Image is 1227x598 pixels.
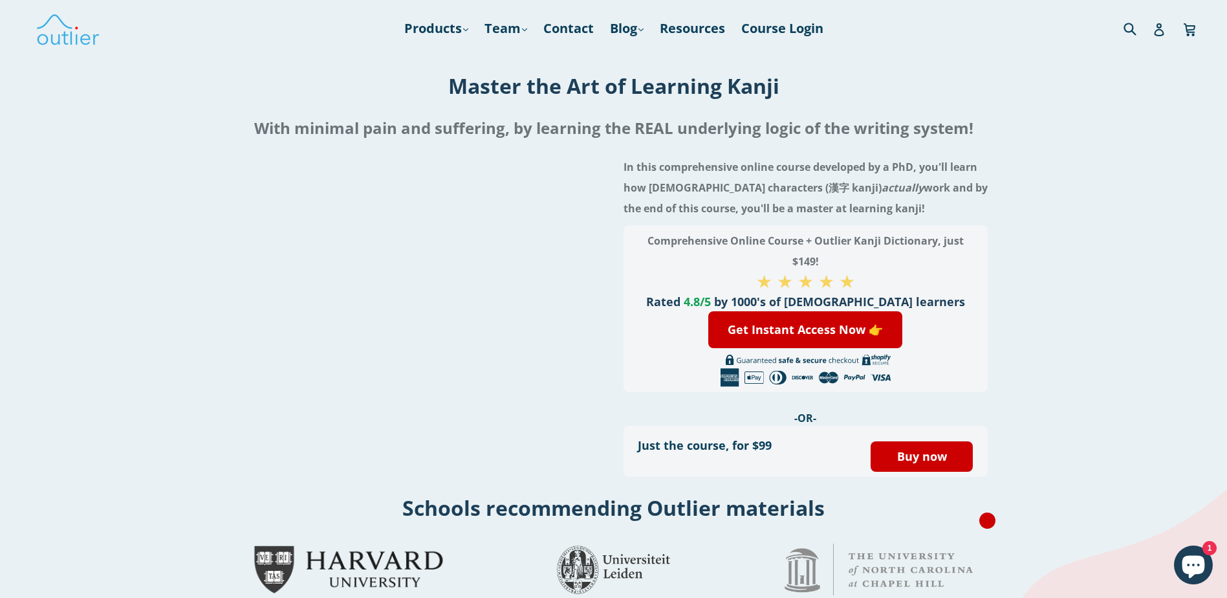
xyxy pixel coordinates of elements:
i: actually [882,181,924,195]
img: Outlier Linguistics [36,10,100,47]
a: Blog [603,17,650,40]
a: Resources [653,17,732,40]
a: Contact [537,17,600,40]
h3: Just the course, for $99 [638,437,851,453]
h1: Master the Art of Learning Kanji [226,72,1002,100]
a: Course Login [735,17,830,40]
span: by 1000's of [DEMOGRAPHIC_DATA] learners [714,294,965,309]
input: Search [1120,15,1156,41]
a: Products [398,17,475,40]
span: Rated [646,294,680,309]
h4: In this comprehensive online course developed by a PhD, you'll learn how [DEMOGRAPHIC_DATA] chara... [624,157,988,219]
span: 4.8/5 [684,294,711,309]
span: ★ ★ ★ ★ ★ [756,269,855,293]
a: Buy now [871,441,973,472]
iframe: Embedded Youtube Video [240,168,604,373]
h3: Comprehensive Online Course + Outlier Kanji Dictionary, just $149! [638,230,973,272]
inbox-online-store-chat: Shopify online store chat [1170,546,1217,588]
span: -OR- [794,411,816,425]
a: Get Instant Access Now 👉 [708,311,902,348]
h2: With minimal pain and suffering, by learning the REAL underlying logic of the writing system! [226,113,1002,144]
a: Team [478,17,534,40]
